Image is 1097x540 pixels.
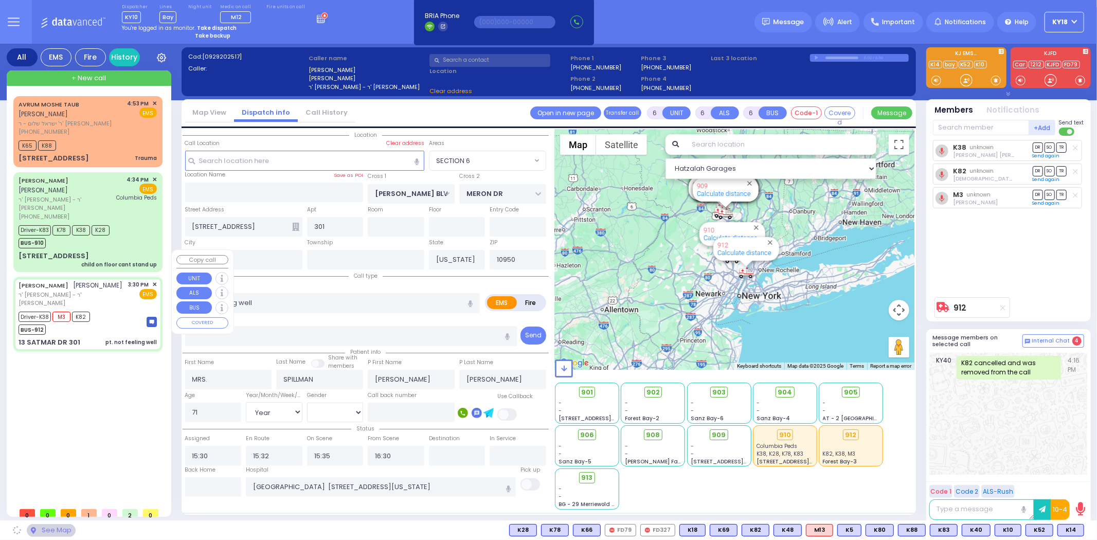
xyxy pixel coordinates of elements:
a: 909 [697,182,708,190]
span: BUS-910 [19,238,46,248]
a: bay [943,61,958,68]
a: Car [1013,61,1028,68]
span: - [559,399,562,407]
span: - [559,485,562,493]
span: 1 [81,509,97,517]
button: Covered [824,106,855,119]
span: EMS [139,107,157,118]
span: DR [1033,166,1043,176]
label: [PERSON_NAME] [309,66,426,75]
span: - [559,442,562,450]
div: 910 [777,429,794,441]
span: - [823,399,826,407]
img: red-radio-icon.svg [609,528,615,533]
label: First Name [185,358,214,367]
button: Drag Pegman onto the map to open Street View [889,337,909,357]
a: FD79 [1063,61,1080,68]
div: FD79 [605,524,636,536]
button: BUS [176,301,212,314]
div: Fire [75,48,106,66]
label: On Scene [307,435,332,443]
div: BLS [898,524,926,536]
input: Search member [933,120,1029,135]
div: BLS [541,524,569,536]
span: M12 [231,13,242,21]
div: BLS [774,524,802,536]
button: BUS [759,106,787,119]
label: Caller: [188,64,305,73]
span: - [757,399,760,407]
span: 904 [778,387,792,398]
a: K14 [929,61,942,68]
input: Search location here [185,151,424,170]
span: + New call [71,73,106,83]
div: 912 [739,266,754,279]
span: Sanz Bay-6 [691,415,724,422]
button: Notifications [987,104,1040,116]
a: K10 [974,61,987,68]
img: comment-alt.png [1025,339,1030,344]
input: Search hospital [246,477,516,497]
div: K82 [742,524,769,536]
label: EMS [487,296,517,309]
span: 4:53 PM [128,100,149,107]
label: Medic on call [220,4,255,10]
div: Year/Month/Week/Day [246,391,302,400]
label: Hospital [246,466,268,474]
label: Assigned [185,435,210,443]
div: K78 [541,524,569,536]
div: 909 [718,207,733,220]
span: Columbia Peds [757,442,797,450]
input: (000)000-00000 [474,16,555,28]
span: Location [349,131,382,139]
div: BLS [962,524,991,536]
span: [PERSON_NAME] Farm [625,458,686,465]
label: Apt [307,206,316,214]
button: Copy call [176,255,228,265]
span: BG - 29 Merriewold S. [559,500,617,508]
a: M3 [953,191,963,199]
span: 908 [646,430,660,440]
div: 908 [714,206,729,219]
label: Turn off text [1059,127,1075,137]
span: - [559,493,562,500]
span: - [691,399,694,407]
button: UNIT [176,273,212,285]
span: Call type [349,272,383,280]
label: Street Address [185,206,225,214]
span: ✕ [152,99,157,108]
div: K69 [710,524,738,536]
label: City [185,239,196,247]
span: Phone 3 [641,54,708,63]
span: KY18 [1053,17,1068,27]
label: Location [429,67,567,76]
span: K82 [72,312,90,322]
span: SECTION 6 [436,156,470,166]
span: Alert [837,17,852,27]
span: M3 [52,312,70,322]
span: - [823,407,826,415]
span: Status [351,425,380,433]
a: KJFD [1045,61,1062,68]
div: child on floor cant stand up [81,261,157,268]
span: Patient info [345,348,386,356]
div: 903 [717,206,733,219]
label: [PHONE_NUMBER] [641,63,692,71]
span: Avrohom Mier Muller [953,151,1044,159]
div: BLS [866,524,894,536]
a: AVRUM MOSHE TAUB [19,100,79,109]
label: Call back number [368,391,417,400]
button: Code-1 [791,106,822,119]
strong: Take backup [195,32,230,40]
button: ALS [176,287,212,299]
img: red-radio-icon.svg [645,528,650,533]
button: Members [935,104,974,116]
label: Dispatcher [122,4,148,10]
span: KY40 [936,356,957,380]
div: K5 [837,524,861,536]
label: Caller name [309,54,426,63]
span: BRIA Phone [425,11,459,21]
span: KY10 [122,11,141,23]
span: Message [774,17,804,27]
span: Clear address [429,87,472,95]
